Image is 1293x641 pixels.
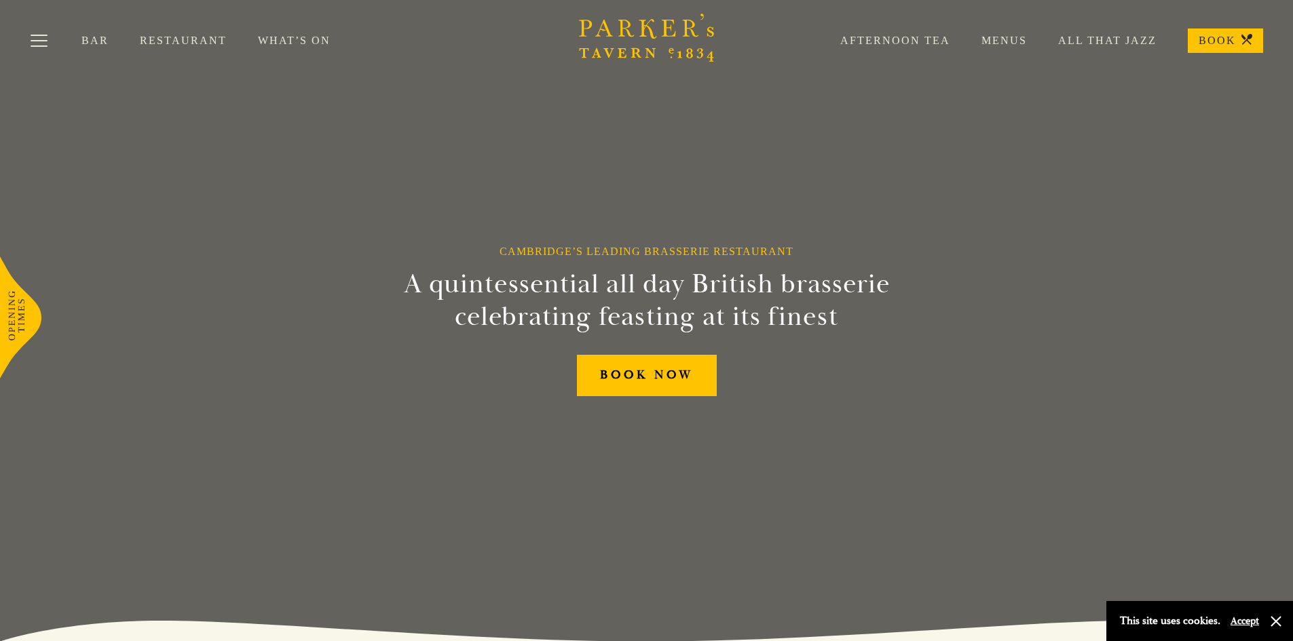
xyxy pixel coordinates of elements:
button: Close and accept [1269,615,1283,628]
a: BOOK NOW [577,355,717,396]
h2: A quintessential all day British brasserie celebrating feasting at its finest [337,268,956,333]
h1: Cambridge’s Leading Brasserie Restaurant [500,245,793,258]
button: Accept [1231,615,1259,627]
p: This site uses cookies. [1120,611,1220,631]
